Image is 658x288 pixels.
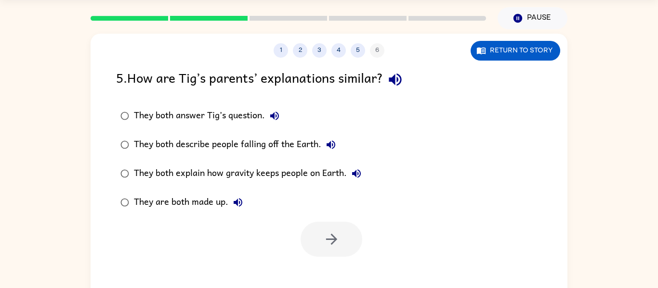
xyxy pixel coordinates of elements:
[321,135,341,154] button: They both describe people falling off the Earth.
[331,43,346,58] button: 4
[228,193,248,212] button: They are both made up.
[498,7,567,29] button: Pause
[351,43,365,58] button: 5
[274,43,288,58] button: 1
[347,164,366,183] button: They both explain how gravity keeps people on Earth.
[134,106,284,125] div: They both answer Tig’s question.
[471,41,560,61] button: Return to story
[293,43,307,58] button: 2
[134,135,341,154] div: They both describe people falling off the Earth.
[134,193,248,212] div: They are both made up.
[265,106,284,125] button: They both answer Tig’s question.
[312,43,327,58] button: 3
[134,164,366,183] div: They both explain how gravity keeps people on Earth.
[116,67,542,92] div: 5 . How are Tig’s parents’ explanations similar?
